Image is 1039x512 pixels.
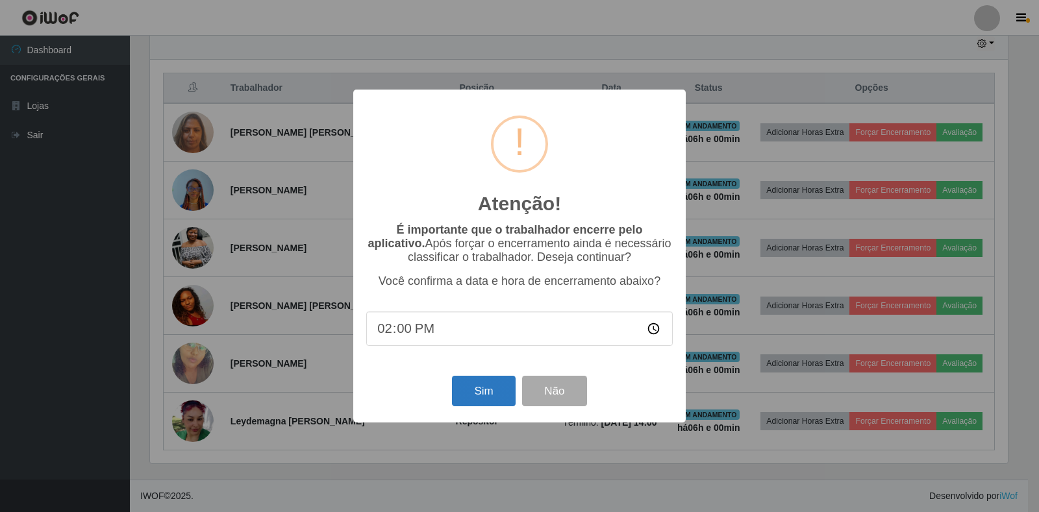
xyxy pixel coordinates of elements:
[368,223,642,250] b: É importante que o trabalhador encerre pelo aplicativo.
[366,274,673,288] p: Você confirma a data e hora de encerramento abaixo?
[452,376,515,406] button: Sim
[478,192,561,215] h2: Atenção!
[522,376,586,406] button: Não
[366,223,673,264] p: Após forçar o encerramento ainda é necessário classificar o trabalhador. Deseja continuar?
